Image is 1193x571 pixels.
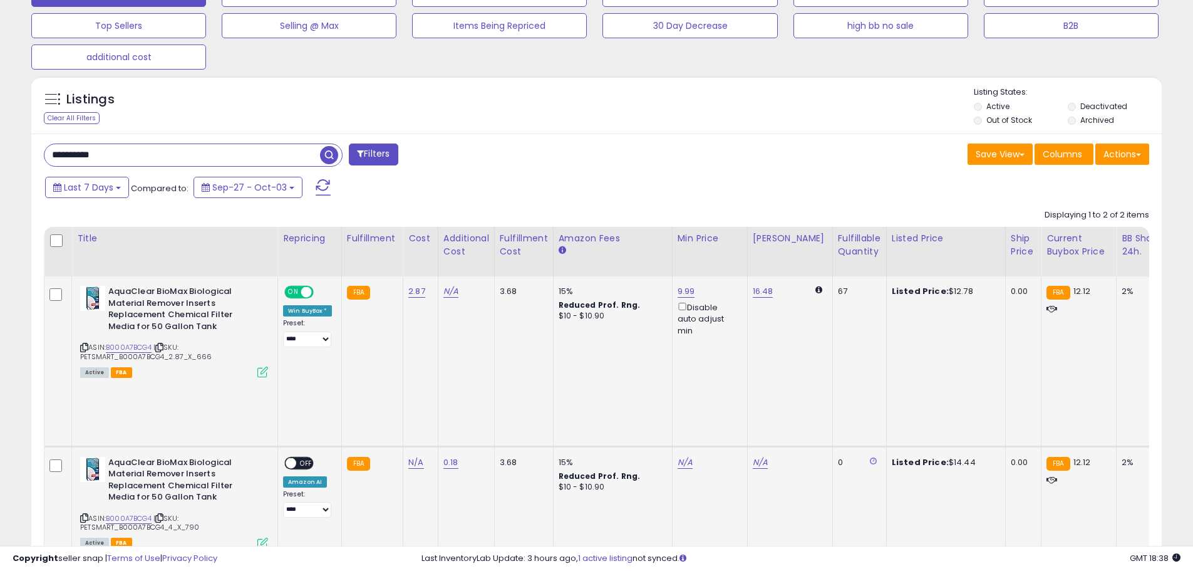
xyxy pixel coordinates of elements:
div: Title [77,232,272,245]
a: 9.99 [678,285,695,298]
span: Columns [1043,148,1082,160]
small: FBA [1046,457,1070,471]
button: Items Being Repriced [412,13,587,38]
span: OFF [312,287,332,298]
button: additional cost [31,45,206,70]
div: Clear All Filters [44,112,100,124]
div: 2% [1122,457,1163,468]
div: Last InventoryLab Update: 3 hours ago, not synced. [421,553,1180,565]
span: FBA [111,367,132,378]
span: 2025-10-11 18:38 GMT [1130,552,1180,564]
span: Last 7 Days [64,181,113,194]
a: Terms of Use [107,552,160,564]
span: ON [286,287,301,298]
span: 12.12 [1073,456,1091,468]
div: 0.00 [1011,286,1031,297]
div: 0.00 [1011,457,1031,468]
a: N/A [408,456,423,469]
span: All listings currently available for purchase on Amazon [80,538,109,548]
div: Fulfillment Cost [500,232,548,258]
small: Amazon Fees. [559,245,566,256]
div: 15% [559,286,663,297]
button: Filters [349,144,398,165]
div: Current Buybox Price [1046,232,1111,258]
b: Reduced Prof. Rng. [559,300,641,310]
a: N/A [443,285,458,298]
div: Disable auto adjust min [678,300,738,337]
div: $14.44 [892,457,996,468]
div: Amazon Fees [559,232,667,245]
div: 3.68 [500,286,544,297]
span: OFF [296,458,316,468]
div: [PERSON_NAME] [753,232,827,245]
a: 2.87 [408,285,425,298]
b: AquaClear BioMax Biological Material Remover Inserts Replacement Chemical Filter Media for 50 Gal... [108,286,261,335]
small: FBA [347,457,370,471]
span: Compared to: [131,182,189,194]
span: | SKU: PETSMART_B000A7BCG4_4_X_790 [80,513,200,532]
a: N/A [678,456,693,469]
div: $10 - $10.90 [559,482,663,493]
div: Ship Price [1011,232,1036,258]
p: Listing States: [974,86,1162,98]
a: B000A7BCG4 [106,342,152,353]
button: Columns [1035,144,1093,165]
div: Cost [408,232,433,245]
a: 0.18 [443,456,458,469]
button: Sep-27 - Oct-03 [194,177,302,198]
div: ASIN: [80,286,268,376]
div: 67 [838,286,877,297]
div: Amazon AI [283,476,327,488]
b: Reduced Prof. Rng. [559,471,641,481]
span: 12.12 [1073,285,1091,297]
div: Preset: [283,319,332,347]
div: 0 [838,457,877,468]
img: 41aXrm6OMPL._SL40_.jpg [80,457,105,482]
button: Save View [968,144,1033,165]
a: Privacy Policy [162,552,217,564]
div: $12.78 [892,286,996,297]
div: Displaying 1 to 2 of 2 items [1045,209,1149,221]
div: 15% [559,457,663,468]
a: B000A7BCG4 [106,513,152,524]
button: high bb no sale [793,13,968,38]
div: Win BuyBox * [283,305,332,317]
button: 30 Day Decrease [602,13,777,38]
a: 16.48 [753,285,773,298]
label: Active [986,101,1010,112]
div: $10 - $10.90 [559,311,663,322]
div: Repricing [283,232,336,245]
div: Listed Price [892,232,1000,245]
a: N/A [753,456,768,469]
button: Top Sellers [31,13,206,38]
label: Archived [1080,115,1114,125]
div: Preset: [283,490,332,518]
button: Last 7 Days [45,177,129,198]
div: seller snap | | [13,553,217,565]
b: AquaClear BioMax Biological Material Remover Inserts Replacement Chemical Filter Media for 50 Gal... [108,457,261,506]
span: Sep-27 - Oct-03 [212,181,287,194]
label: Out of Stock [986,115,1032,125]
button: Actions [1095,144,1149,165]
span: All listings currently available for purchase on Amazon [80,367,109,378]
span: FBA [111,538,132,548]
div: BB Share 24h. [1122,232,1167,258]
img: 41aXrm6OMPL._SL40_.jpg [80,286,105,311]
div: Min Price [678,232,742,245]
strong: Copyright [13,552,58,564]
div: 3.68 [500,457,544,468]
div: 2% [1122,286,1163,297]
b: Listed Price: [892,285,949,297]
small: FBA [347,286,370,300]
div: Fulfillable Quantity [838,232,881,258]
div: Additional Cost [443,232,489,258]
span: | SKU: PETSMART_B000A7BCG4_2.87_X_666 [80,342,212,361]
b: Listed Price: [892,456,949,468]
button: Selling @ Max [222,13,396,38]
h5: Listings [66,91,115,108]
button: B2B [984,13,1159,38]
label: Deactivated [1080,101,1127,112]
div: Fulfillment [347,232,398,245]
small: FBA [1046,286,1070,300]
a: 1 active listing [578,552,633,564]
